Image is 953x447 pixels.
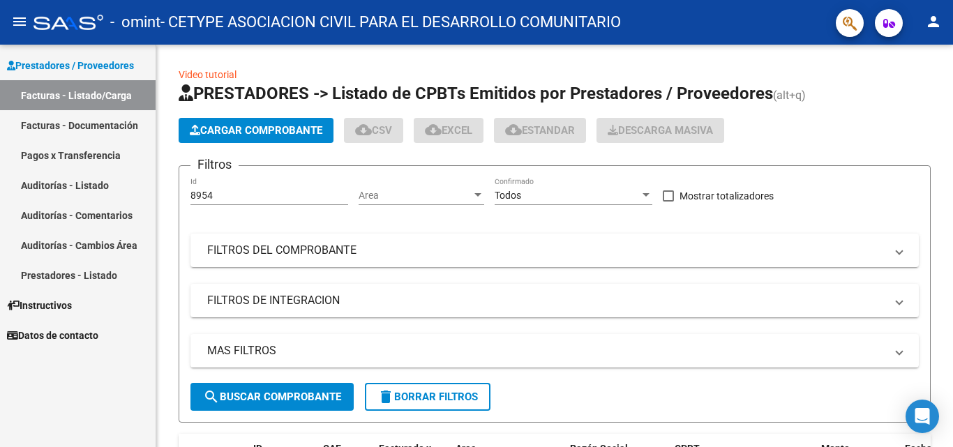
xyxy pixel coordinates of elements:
[160,7,621,38] span: - CETYPE ASOCIACION CIVIL PARA EL DESARROLLO COMUNITARIO
[190,383,354,411] button: Buscar Comprobante
[207,243,885,258] mat-panel-title: FILTROS DEL COMPROBANTE
[425,121,442,138] mat-icon: cloud_download
[190,155,239,174] h3: Filtros
[355,121,372,138] mat-icon: cloud_download
[11,13,28,30] mat-icon: menu
[596,118,724,143] button: Descarga Masiva
[190,124,322,137] span: Cargar Comprobante
[773,89,806,102] span: (alt+q)
[7,298,72,313] span: Instructivos
[495,190,521,201] span: Todos
[596,118,724,143] app-download-masive: Descarga masiva de comprobantes (adjuntos)
[925,13,942,30] mat-icon: person
[179,84,773,103] span: PRESTADORES -> Listado de CPBTs Emitidos por Prestadores / Proveedores
[414,118,483,143] button: EXCEL
[505,124,575,137] span: Estandar
[365,383,490,411] button: Borrar Filtros
[179,118,333,143] button: Cargar Comprobante
[505,121,522,138] mat-icon: cloud_download
[680,188,774,204] span: Mostrar totalizadores
[190,234,919,267] mat-expansion-panel-header: FILTROS DEL COMPROBANTE
[377,388,394,405] mat-icon: delete
[359,190,472,202] span: Area
[425,124,472,137] span: EXCEL
[190,284,919,317] mat-expansion-panel-header: FILTROS DE INTEGRACION
[377,391,478,403] span: Borrar Filtros
[203,388,220,405] mat-icon: search
[110,7,160,38] span: - omint
[355,124,392,137] span: CSV
[7,328,98,343] span: Datos de contacto
[7,58,134,73] span: Prestadores / Proveedores
[207,293,885,308] mat-panel-title: FILTROS DE INTEGRACION
[608,124,713,137] span: Descarga Masiva
[207,343,885,358] mat-panel-title: MAS FILTROS
[179,69,237,80] a: Video tutorial
[203,391,341,403] span: Buscar Comprobante
[494,118,586,143] button: Estandar
[906,400,939,433] div: Open Intercom Messenger
[190,334,919,368] mat-expansion-panel-header: MAS FILTROS
[344,118,403,143] button: CSV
